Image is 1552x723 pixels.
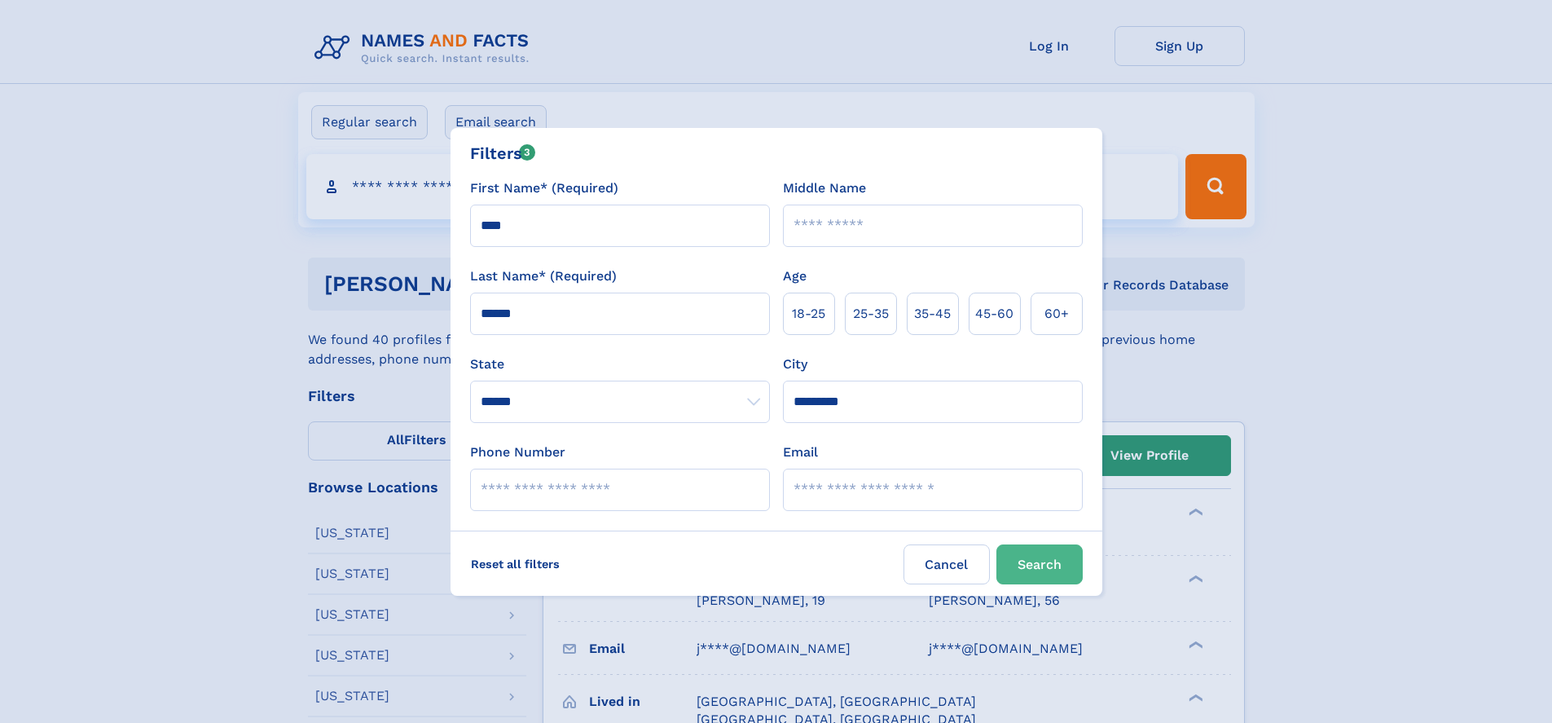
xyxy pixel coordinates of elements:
[460,544,570,584] label: Reset all filters
[996,544,1083,584] button: Search
[470,141,536,165] div: Filters
[783,179,866,198] label: Middle Name
[975,304,1013,324] span: 45‑60
[470,179,618,198] label: First Name* (Required)
[1044,304,1069,324] span: 60+
[783,267,807,286] label: Age
[914,304,951,324] span: 35‑45
[904,544,990,584] label: Cancel
[783,443,818,462] label: Email
[470,355,770,374] label: State
[792,304,825,324] span: 18‑25
[470,443,565,462] label: Phone Number
[470,267,617,286] label: Last Name* (Required)
[853,304,889,324] span: 25‑35
[783,355,807,374] label: City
